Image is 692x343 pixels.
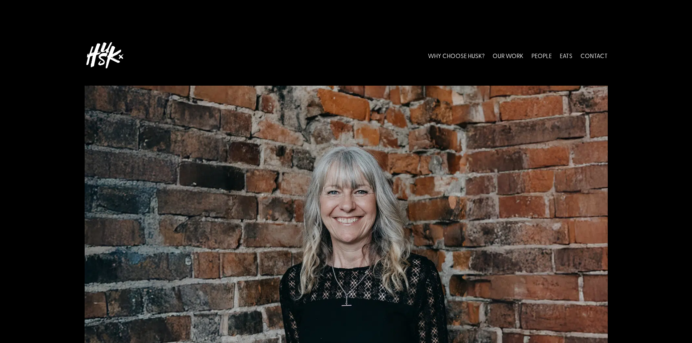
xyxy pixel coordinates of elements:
a: PEOPLE [531,39,552,72]
a: WHY CHOOSE HUSK? [428,39,485,72]
a: CONTACT [580,39,608,72]
img: Husk logo [85,39,125,72]
a: EATS [560,39,572,72]
a: OUR WORK [493,39,523,72]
